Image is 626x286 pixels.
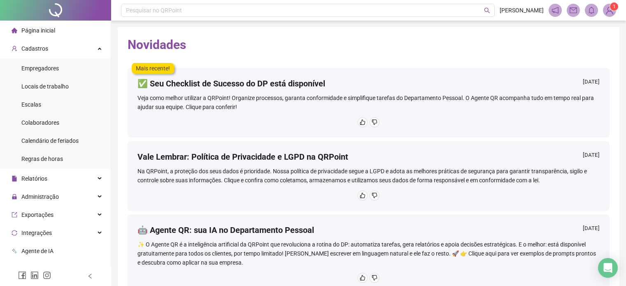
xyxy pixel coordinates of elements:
div: [DATE] [583,224,600,235]
span: left [87,273,93,279]
span: search [484,7,490,14]
span: notification [552,7,559,14]
span: Agente de IA [21,248,54,254]
span: Administração [21,193,59,200]
h4: ✅ Seu Checklist de Sucesso do DP está disponível [137,78,325,89]
div: ✨ O Agente QR é a inteligência artificial da QRPoint que revoluciona a rotina do DP: automatiza t... [137,240,600,267]
label: Mais recente! [132,63,174,74]
span: [PERSON_NAME] [500,6,544,15]
img: 64802 [603,4,616,16]
span: Página inicial [21,27,55,34]
sup: Atualize o seu contato no menu Meus Dados [610,2,618,11]
span: mail [570,7,577,14]
span: Cadastros [21,45,48,52]
span: facebook [18,271,26,279]
span: Relatórios [21,175,47,182]
span: like [360,193,365,198]
h2: Novidades [128,37,610,53]
span: instagram [43,271,51,279]
span: dislike [372,193,377,198]
span: bell [588,7,595,14]
span: dislike [372,119,377,125]
span: Exportações [21,212,54,218]
span: dislike [372,275,377,281]
span: 1 [613,4,616,9]
span: like [360,119,365,125]
span: like [360,275,365,281]
div: Na QRPoint, a proteção dos seus dados é prioridade. Nossa política de privacidade segue a LGPD e ... [137,167,600,185]
h4: 🤖 Agente QR: sua IA no Departamento Pessoal [137,224,314,236]
span: Escalas [21,101,41,108]
span: Empregadores [21,65,59,72]
span: Calendário de feriados [21,137,79,144]
span: user-add [12,46,17,51]
span: file [12,176,17,181]
div: Veja como melhor utilizar a QRPoint! Organize processos, garanta conformidade e simplifique taref... [137,93,600,112]
span: Locais de trabalho [21,83,69,90]
span: export [12,212,17,218]
span: Regras de horas [21,156,63,162]
h4: Vale Lembrar: Política de Privacidade e LGPD na QRPoint [137,151,348,163]
span: lock [12,194,17,200]
div: [DATE] [583,151,600,161]
span: home [12,28,17,33]
div: [DATE] [583,78,600,88]
div: Open Intercom Messenger [598,258,618,278]
span: Aceite de uso [21,266,55,272]
span: Colaboradores [21,119,59,126]
span: Integrações [21,230,52,236]
span: linkedin [30,271,39,279]
span: sync [12,230,17,236]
